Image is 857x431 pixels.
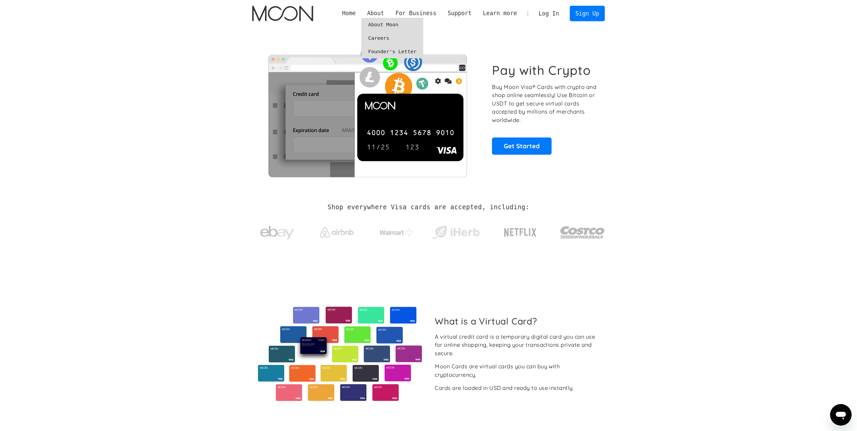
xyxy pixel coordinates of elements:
img: Airbnb [320,227,354,238]
img: Moon Cards let you spend your crypto anywhere Visa is accepted. [252,40,483,177]
div: Moon Cards are virtual cards you can buy with cryptocurrency. [435,362,599,379]
a: Get Started [492,137,552,154]
a: Costco [560,213,605,248]
div: A virtual credit card is a temporary digital card you can use for online shopping, keeping your t... [435,333,599,358]
a: Home [336,9,361,18]
a: Sign Up [570,6,605,21]
img: Walmart [380,228,413,237]
div: For Business [390,9,442,18]
a: Netflix [490,217,551,244]
img: Virtual cards from Moon [257,307,423,401]
div: About [367,9,384,18]
div: Support [448,9,471,18]
a: Careers [361,31,423,45]
nav: About [361,18,423,58]
h1: Pay with Crypto [492,63,591,78]
div: Learn more [483,9,517,18]
div: Support [442,9,477,18]
img: Netflix [503,224,537,241]
a: iHerb [431,217,481,245]
a: Airbnb [311,220,362,241]
img: Moon Logo [252,6,313,21]
a: Log In [533,6,565,21]
h2: Shop everywhere Visa cards are accepted, including: [328,204,529,211]
img: Costco [560,220,605,245]
div: About [361,9,390,18]
a: About Moon [361,18,423,31]
iframe: Кнопка запуска окна обмена сообщениями [830,404,852,426]
p: Buy Moon Visa® Cards with crypto and shop online seamlessly! Use Bitcoin or USDT to get secure vi... [492,83,597,124]
img: ebay [260,222,294,243]
a: home [252,6,313,21]
div: Cards are loaded in USD and ready to use instantly. [435,384,574,392]
a: Walmart [371,222,421,240]
h2: What is a Virtual Card? [435,316,599,327]
a: ebay [252,215,302,247]
div: For Business [395,9,436,18]
a: Founder's Letter [361,45,423,58]
div: Learn more [477,9,523,18]
img: iHerb [431,224,481,241]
